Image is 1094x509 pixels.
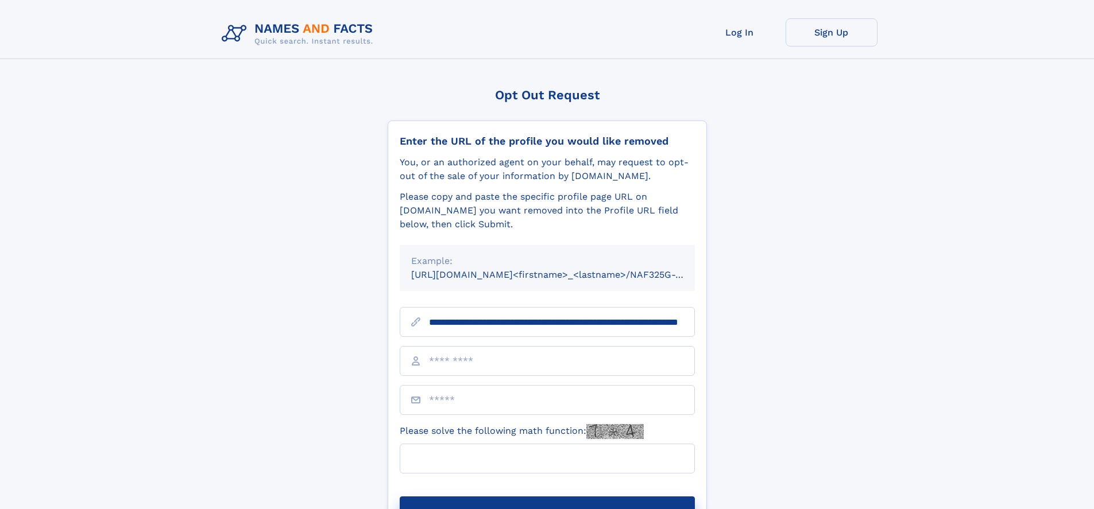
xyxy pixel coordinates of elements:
[694,18,786,46] a: Log In
[411,269,717,280] small: [URL][DOMAIN_NAME]<firstname>_<lastname>/NAF325G-xxxxxxxx
[388,88,707,102] div: Opt Out Request
[411,254,683,268] div: Example:
[217,18,382,49] img: Logo Names and Facts
[400,156,695,183] div: You, or an authorized agent on your behalf, may request to opt-out of the sale of your informatio...
[400,135,695,147] div: Enter the URL of the profile you would like removed
[786,18,877,46] a: Sign Up
[400,424,644,439] label: Please solve the following math function:
[400,190,695,231] div: Please copy and paste the specific profile page URL on [DOMAIN_NAME] you want removed into the Pr...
